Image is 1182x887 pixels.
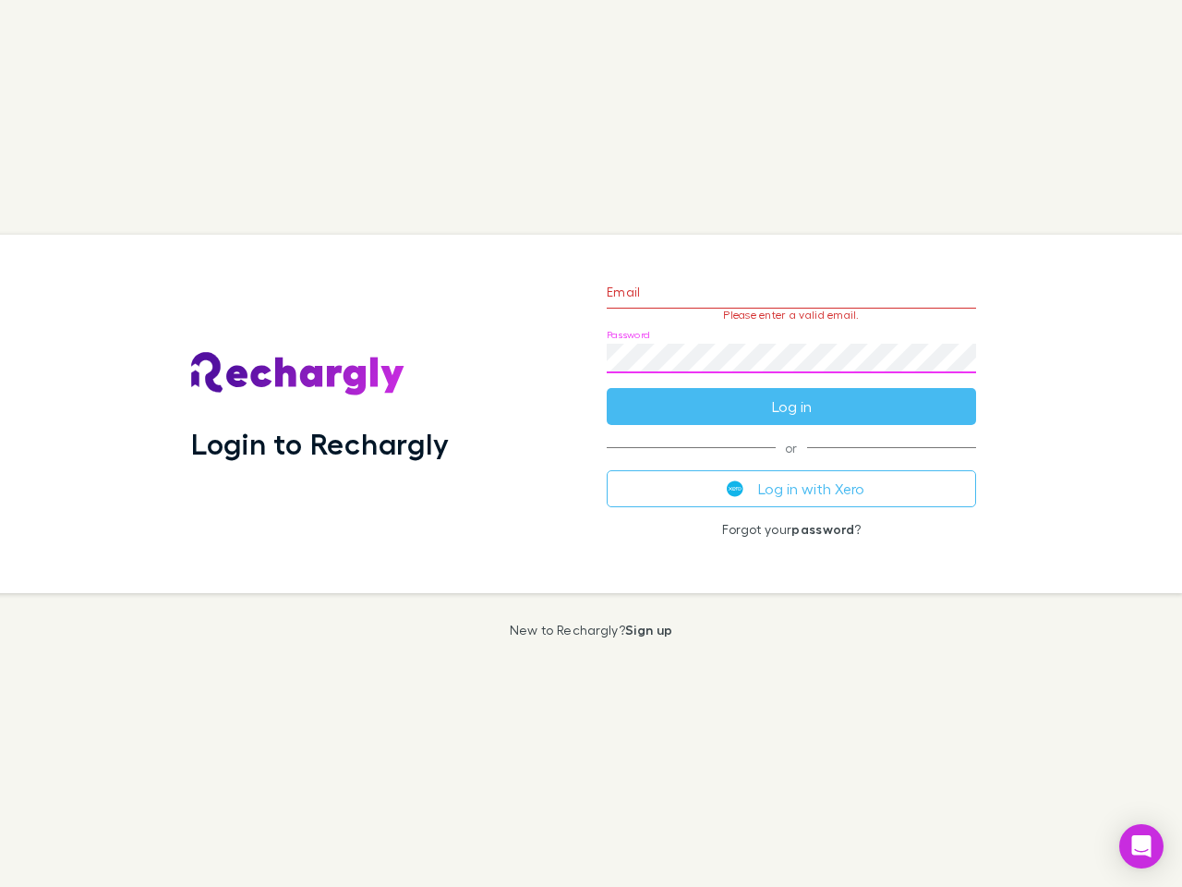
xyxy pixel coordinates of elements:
[607,309,976,322] p: Please enter a valid email.
[727,480,743,497] img: Xero's logo
[191,426,449,461] h1: Login to Rechargly
[1119,824,1164,869] div: Open Intercom Messenger
[607,522,976,537] p: Forgot your ?
[607,447,976,448] span: or
[191,352,405,396] img: Rechargly's Logo
[625,622,672,638] a: Sign up
[607,388,976,425] button: Log in
[791,521,854,537] a: password
[607,328,650,342] label: Password
[510,623,673,638] p: New to Rechargly?
[607,470,976,507] button: Log in with Xero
